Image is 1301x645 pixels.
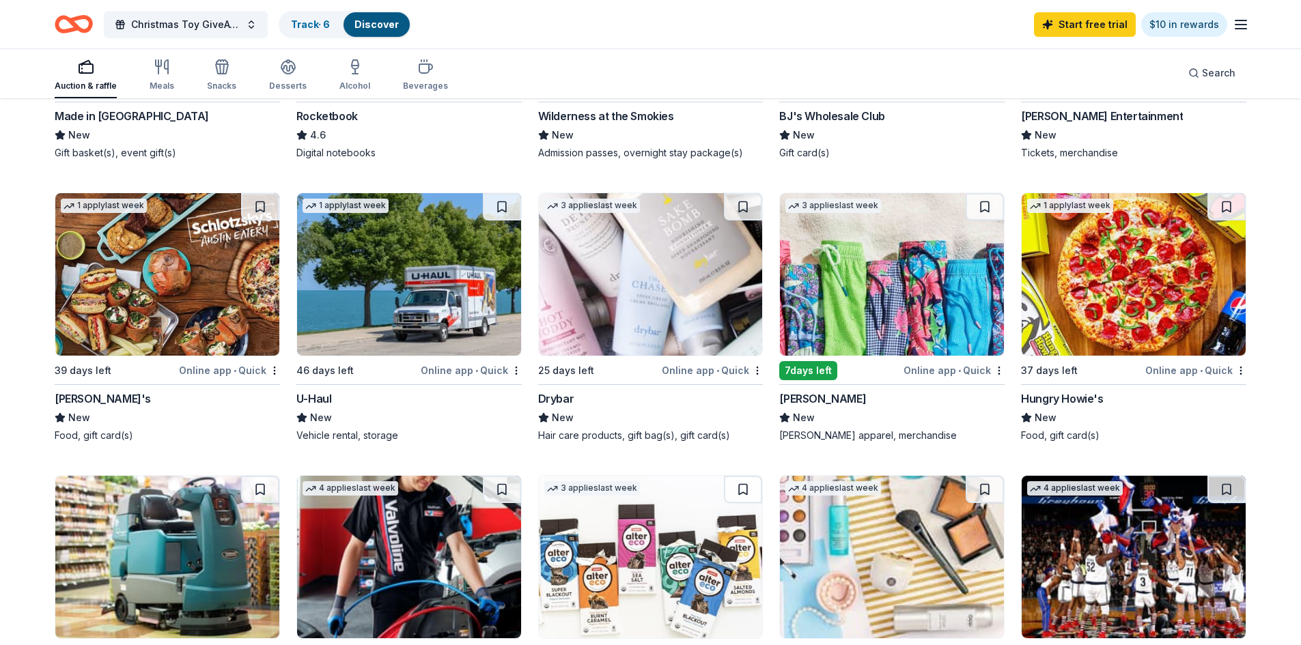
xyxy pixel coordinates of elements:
[1022,476,1246,638] img: Image for Harlem Globetrotters
[793,127,815,143] span: New
[55,108,209,124] div: Made in [GEOGRAPHIC_DATA]
[150,81,174,91] div: Meals
[958,365,961,376] span: •
[55,53,117,98] button: Auction & raffle
[1021,362,1078,379] div: 37 days left
[354,18,399,30] a: Discover
[1141,12,1227,37] a: $10 in rewards
[207,81,236,91] div: Snacks
[662,362,763,379] div: Online app Quick
[55,192,280,442] a: Image for Schlotzsky's1 applylast week39 days leftOnline app•Quick[PERSON_NAME]'sNewFood, gift ca...
[779,429,1005,442] div: [PERSON_NAME] apparel, merchandise
[1145,362,1246,379] div: Online app Quick
[779,192,1005,442] a: Image for Vineyard Vines3 applieslast week7days leftOnline app•Quick[PERSON_NAME]New[PERSON_NAME]...
[1027,481,1123,496] div: 4 applies last week
[339,53,370,98] button: Alcohol
[1177,59,1246,87] button: Search
[793,410,815,426] span: New
[68,127,90,143] span: New
[544,481,640,496] div: 3 applies last week
[296,362,354,379] div: 46 days left
[538,429,764,442] div: Hair care products, gift bag(s), gift card(s)
[552,127,574,143] span: New
[403,81,448,91] div: Beverages
[779,390,866,407] div: [PERSON_NAME]
[55,81,117,91] div: Auction & raffle
[131,16,240,33] span: Christmas Toy GiveAway
[291,18,330,30] a: Track· 6
[538,192,764,442] a: Image for Drybar3 applieslast week25 days leftOnline app•QuickDrybarNewHair care products, gift b...
[303,481,398,496] div: 4 applies last week
[1027,199,1113,213] div: 1 apply last week
[303,199,389,213] div: 1 apply last week
[785,199,881,213] div: 3 applies last week
[55,476,279,638] img: Image for Tennant
[179,362,280,379] div: Online app Quick
[538,362,594,379] div: 25 days left
[1021,429,1246,442] div: Food, gift card(s)
[150,53,174,98] button: Meals
[269,53,307,98] button: Desserts
[779,108,884,124] div: BJ's Wholesale Club
[55,429,280,442] div: Food, gift card(s)
[1021,192,1246,442] a: Image for Hungry Howie's1 applylast week37 days leftOnline app•QuickHungry Howie'sNewFood, gift c...
[785,481,881,496] div: 4 applies last week
[539,193,763,356] img: Image for Drybar
[421,362,522,379] div: Online app Quick
[310,410,332,426] span: New
[55,362,111,379] div: 39 days left
[61,199,147,213] div: 1 apply last week
[403,53,448,98] button: Beverages
[1035,410,1057,426] span: New
[296,192,522,442] a: Image for U-Haul1 applylast week46 days leftOnline app•QuickU-HaulNewVehicle rental, storage
[55,390,151,407] div: [PERSON_NAME]'s
[234,365,236,376] span: •
[475,365,478,376] span: •
[538,108,674,124] div: Wilderness at the Smokies
[538,146,764,160] div: Admission passes, overnight stay package(s)
[1021,390,1103,407] div: Hungry Howie's
[538,390,574,407] div: Drybar
[552,410,574,426] span: New
[339,81,370,91] div: Alcohol
[780,476,1004,638] img: Image for QVC
[1035,127,1057,143] span: New
[1022,193,1246,356] img: Image for Hungry Howie's
[1202,65,1235,81] span: Search
[297,476,521,638] img: Image for Valvoline
[716,365,719,376] span: •
[539,476,763,638] img: Image for AlterEco Chocolates
[296,390,332,407] div: U-Haul
[779,361,837,380] div: 7 days left
[296,146,522,160] div: Digital notebooks
[279,11,411,38] button: Track· 6Discover
[780,193,1004,356] img: Image for Vineyard Vines
[68,410,90,426] span: New
[310,127,326,143] span: 4.6
[55,146,280,160] div: Gift basket(s), event gift(s)
[544,199,640,213] div: 3 applies last week
[779,146,1005,160] div: Gift card(s)
[55,8,93,40] a: Home
[207,53,236,98] button: Snacks
[904,362,1005,379] div: Online app Quick
[1034,12,1136,37] a: Start free trial
[1021,146,1246,160] div: Tickets, merchandise
[296,108,358,124] div: Rocketbook
[55,193,279,356] img: Image for Schlotzsky's
[104,11,268,38] button: Christmas Toy GiveAway
[1021,108,1183,124] div: [PERSON_NAME] Entertainment
[297,193,521,356] img: Image for U-Haul
[296,429,522,442] div: Vehicle rental, storage
[1200,365,1203,376] span: •
[269,81,307,91] div: Desserts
